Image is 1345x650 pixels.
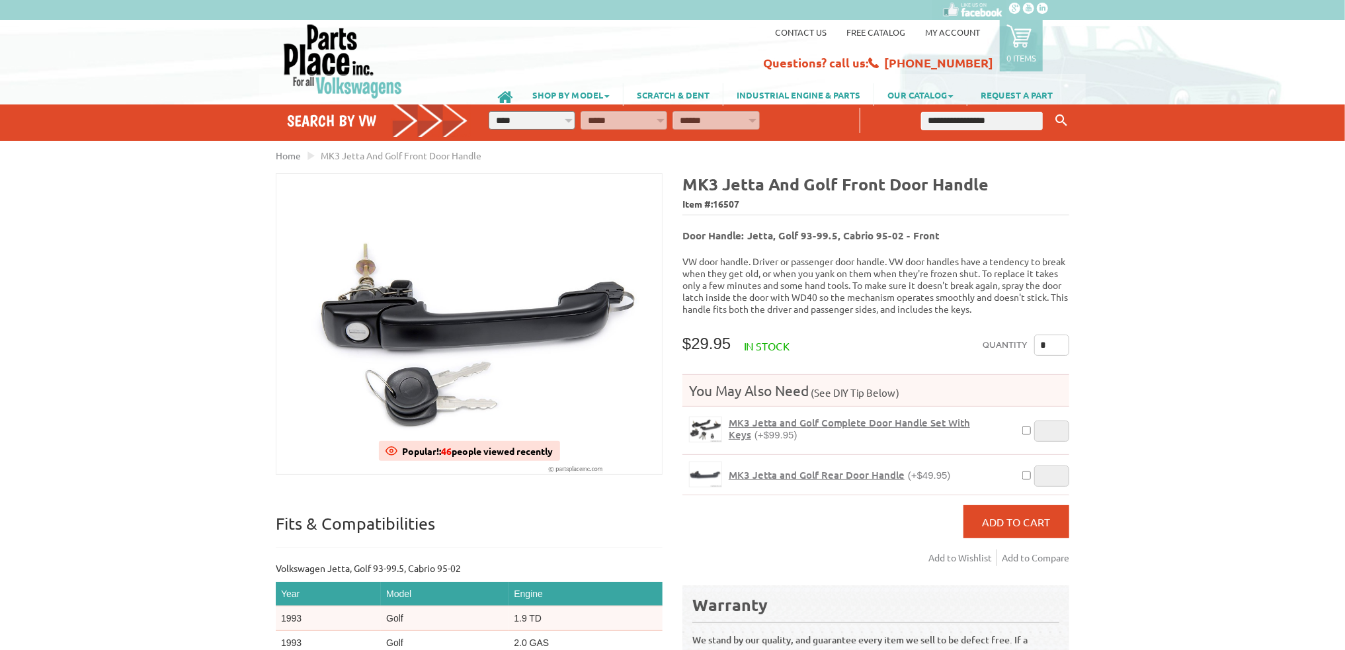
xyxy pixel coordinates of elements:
[381,606,509,630] td: Golf
[682,195,1069,214] span: Item #:
[690,462,721,487] img: MK3 Jetta and Golf Rear Door Handle
[744,339,790,352] span: In stock
[519,83,623,106] a: SHOP BY MODEL
[874,83,967,106] a: OUR CATALOG
[729,469,951,481] a: MK3 Jetta and Golf Rear Door Handle(+$49.95)
[682,173,989,194] b: MK3 Jetta and Golf Front Door Handle
[754,429,797,440] span: (+$99.95)
[729,416,970,441] span: MK3 Jetta and Golf Complete Door Handle Set With Keys
[925,26,980,38] a: My Account
[928,549,997,566] a: Add to Wishlist
[682,335,731,352] span: $29.95
[729,417,1013,441] a: MK3 Jetta and Golf Complete Door Handle Set With Keys(+$99.95)
[692,594,1059,616] div: Warranty
[983,515,1051,528] span: Add to Cart
[690,417,721,442] img: MK3 Jetta and Golf Complete Door Handle Set With Keys
[682,229,940,242] b: Door Handle: Jetta, Golf 93-99.5, Cabrio 95-02 - Front
[723,83,874,106] a: INDUSTRIAL ENGINE & PARTS
[1051,110,1071,132] button: Keyword Search
[287,111,468,130] h4: Search by VW
[713,198,739,210] span: 16507
[509,606,663,630] td: 1.9 TD
[689,417,722,442] a: MK3 Jetta and Golf Complete Door Handle Set With Keys
[276,561,663,575] p: Volkswagen Jetta, Golf 93-99.5, Cabrio 95-02
[809,386,899,399] span: (See DIY Tip Below)
[682,255,1069,315] p: VW door handle. Driver or passenger door handle. VW door handles have a tendency to break when th...
[1006,52,1036,63] p: 0 items
[276,513,663,548] p: Fits & Compatibilities
[729,468,905,481] span: MK3 Jetta and Golf Rear Door Handle
[775,26,827,38] a: Contact us
[276,582,381,606] th: Year
[908,469,951,481] span: (+$49.95)
[276,606,381,630] td: 1993
[1000,20,1043,71] a: 0 items
[282,23,403,99] img: Parts Place Inc!
[983,335,1028,356] label: Quantity
[963,505,1069,538] button: Add to Cart
[967,83,1066,106] a: REQUEST A PART
[276,149,301,161] a: Home
[1002,549,1069,566] a: Add to Compare
[682,382,1069,399] h4: You May Also Need
[624,83,723,106] a: SCRATCH & DENT
[321,149,481,161] span: MK3 Jetta and Golf Front Door Handle
[509,582,663,606] th: Engine
[689,462,722,487] a: MK3 Jetta and Golf Rear Door Handle
[846,26,905,38] a: Free Catalog
[381,582,509,606] th: Model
